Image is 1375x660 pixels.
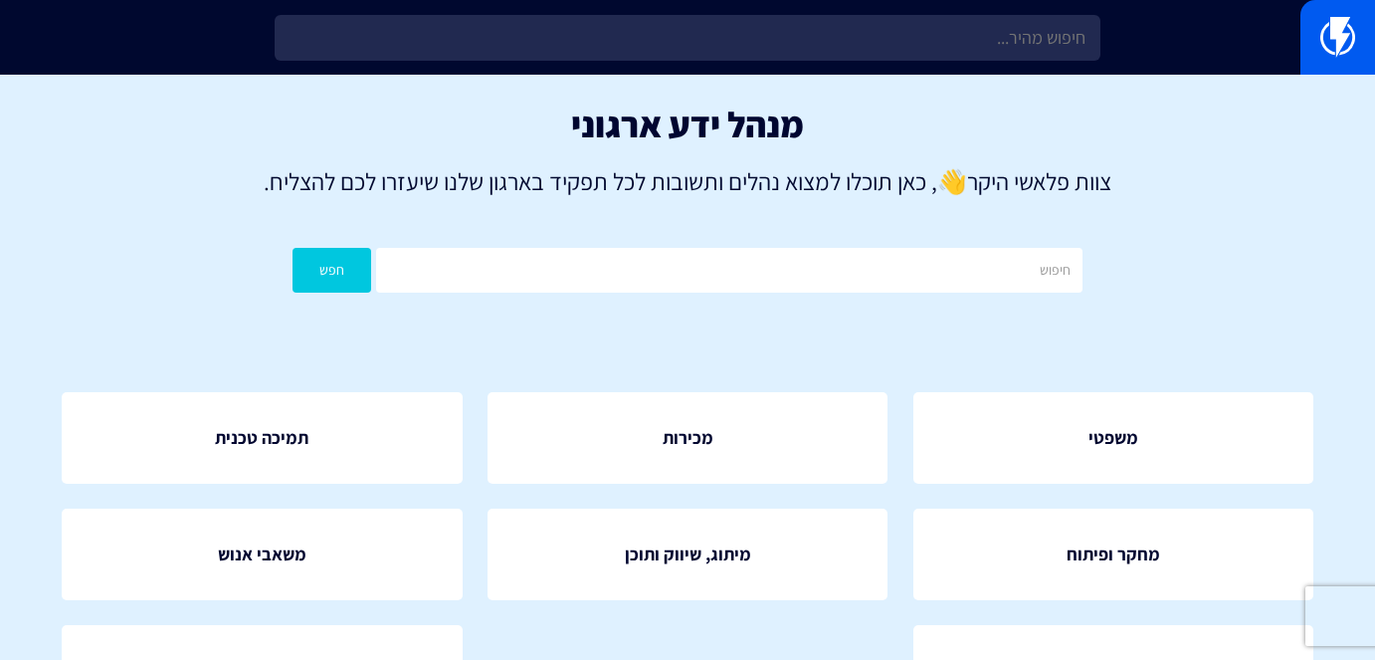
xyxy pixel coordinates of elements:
a: תמיכה טכנית [62,392,463,484]
a: מחקר ופיתוח [913,509,1314,600]
a: מכירות [488,392,888,484]
a: מיתוג, שיווק ותוכן [488,509,888,600]
span: מיתוג, שיווק ותוכן [625,542,751,567]
a: משאבי אנוש [62,509,463,600]
span: מחקר ופיתוח [1067,542,1160,567]
input: חיפוש [376,248,1081,293]
input: חיפוש מהיר... [275,15,1099,61]
strong: 👋 [937,165,967,197]
p: צוות פלאשי היקר , כאן תוכלו למצוא נהלים ותשובות לכל תפקיד בארגון שלנו שיעזרו לכם להצליח. [30,164,1345,198]
span: משפטי [1088,425,1138,451]
a: משפטי [913,392,1314,484]
button: חפש [293,248,371,293]
span: מכירות [663,425,713,451]
span: תמיכה טכנית [215,425,308,451]
span: משאבי אנוש [218,542,306,567]
h1: מנהל ידע ארגוני [30,105,1345,144]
